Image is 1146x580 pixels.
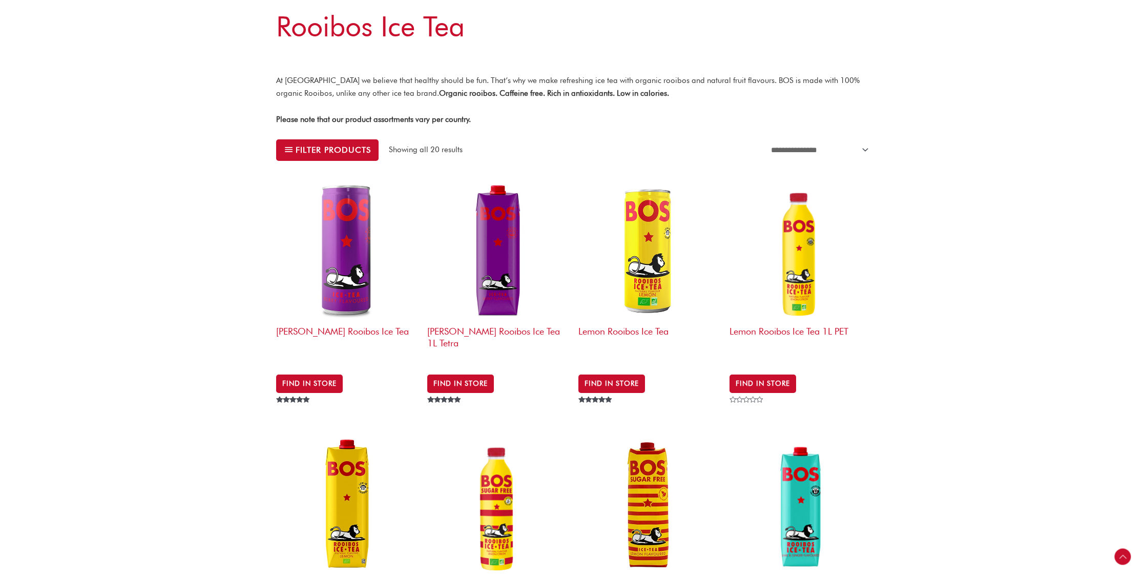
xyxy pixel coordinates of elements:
a: Lemon Rooibos Ice Tea 1L PET [730,180,870,365]
img: Bos Lemon Ice Tea PET [427,434,568,575]
span: Rated out of 5 [276,397,311,426]
a: BUY IN STORE [578,375,645,393]
button: Filter products [276,139,379,161]
a: Lemon Rooibos Ice Tea [578,180,719,365]
a: [PERSON_NAME] Rooibos Ice Tea 1L Tetra [427,180,568,365]
h1: Rooibos Ice Tea [276,7,870,46]
img: EU_BOS_1L_Lemon [276,434,417,575]
a: [PERSON_NAME] Rooibos Ice Tea [276,180,417,365]
strong: Organic rooibos. Caffeine free. Rich in antioxidants. Low in calories. [439,89,669,98]
h2: Lemon Rooibos Ice Tea 1L PET [730,321,870,360]
img: EU_BOS_1L_Lemon [578,180,719,321]
img: Lime & Ginger Rooibos Ice Tea 1L Tetra [730,434,870,575]
img: BOS_1l_SF_Lemon [578,434,719,575]
p: Showing all 20 results [389,144,463,156]
span: Rated out of 5 [427,397,463,426]
span: Filter products [296,146,371,154]
img: 1 litre BOS tetra berry [427,180,568,321]
h2: Lemon Rooibos Ice Tea [578,321,719,360]
span: Rated out of 5 [578,397,614,426]
a: BUY IN STORE [730,375,796,393]
a: BUY IN STORE [427,375,494,393]
select: Shop order [765,139,870,161]
strong: Please note that our product assortments vary per country. [276,115,471,124]
img: Bos Lemon Ice Tea [730,180,870,321]
p: At [GEOGRAPHIC_DATA] we believe that healthy should be fun. That’s why we make refreshing ice tea... [276,74,870,100]
h2: [PERSON_NAME] Rooibos Ice Tea [276,321,417,360]
h2: [PERSON_NAME] Rooibos Ice Tea 1L Tetra [427,321,568,360]
img: 330ml BOS can berry [276,180,417,321]
a: Read more about “Berry Rooibos Ice Tea” [276,375,343,393]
